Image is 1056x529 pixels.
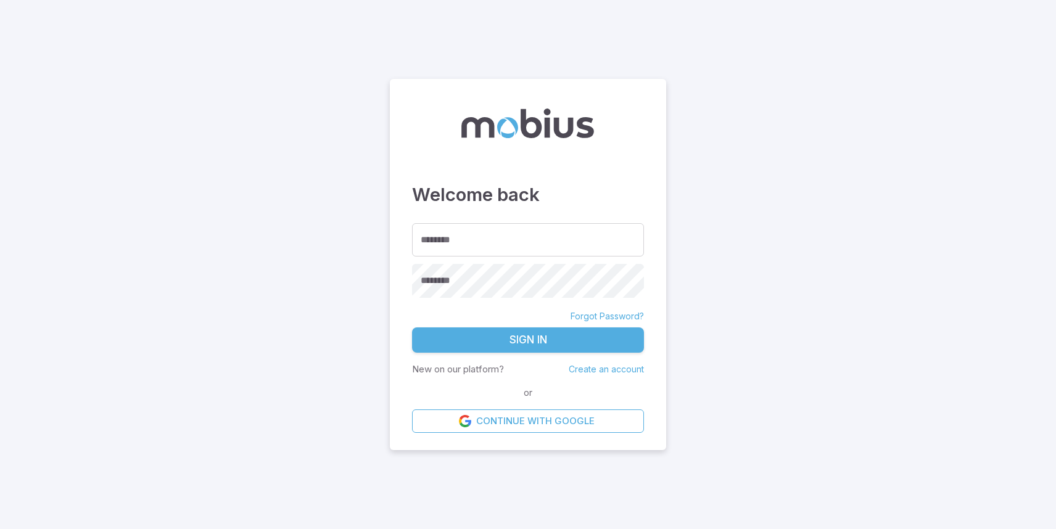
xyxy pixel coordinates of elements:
a: Continue with Google [412,409,644,433]
button: Sign In [412,327,644,353]
span: or [521,386,535,400]
p: New on our platform? [412,363,504,376]
a: Forgot Password? [571,310,644,322]
h3: Welcome back [412,181,644,208]
a: Create an account [569,364,644,374]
